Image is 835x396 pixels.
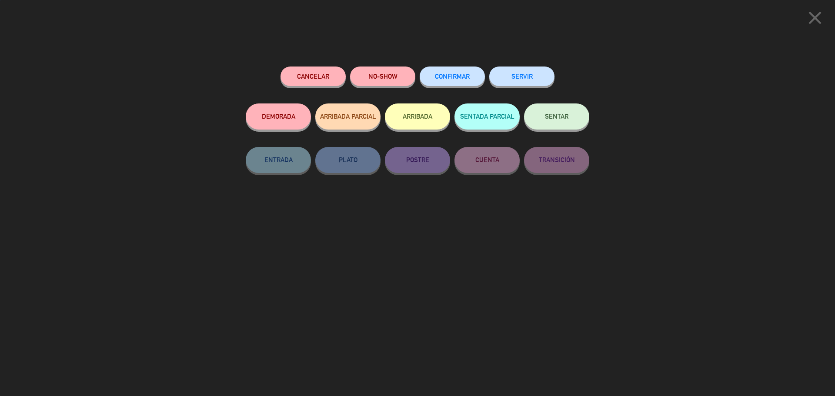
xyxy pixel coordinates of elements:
[524,147,589,173] button: TRANSICIÓN
[804,7,826,29] i: close
[435,73,470,80] span: CONFIRMAR
[350,67,415,86] button: NO-SHOW
[246,147,311,173] button: ENTRADA
[246,103,311,130] button: DEMORADA
[454,103,520,130] button: SENTADA PARCIAL
[385,147,450,173] button: POSTRE
[281,67,346,86] button: Cancelar
[315,147,381,173] button: PLATO
[489,67,554,86] button: SERVIR
[385,103,450,130] button: ARRIBADA
[320,113,376,120] span: ARRIBADA PARCIAL
[454,147,520,173] button: CUENTA
[545,113,568,120] span: SENTAR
